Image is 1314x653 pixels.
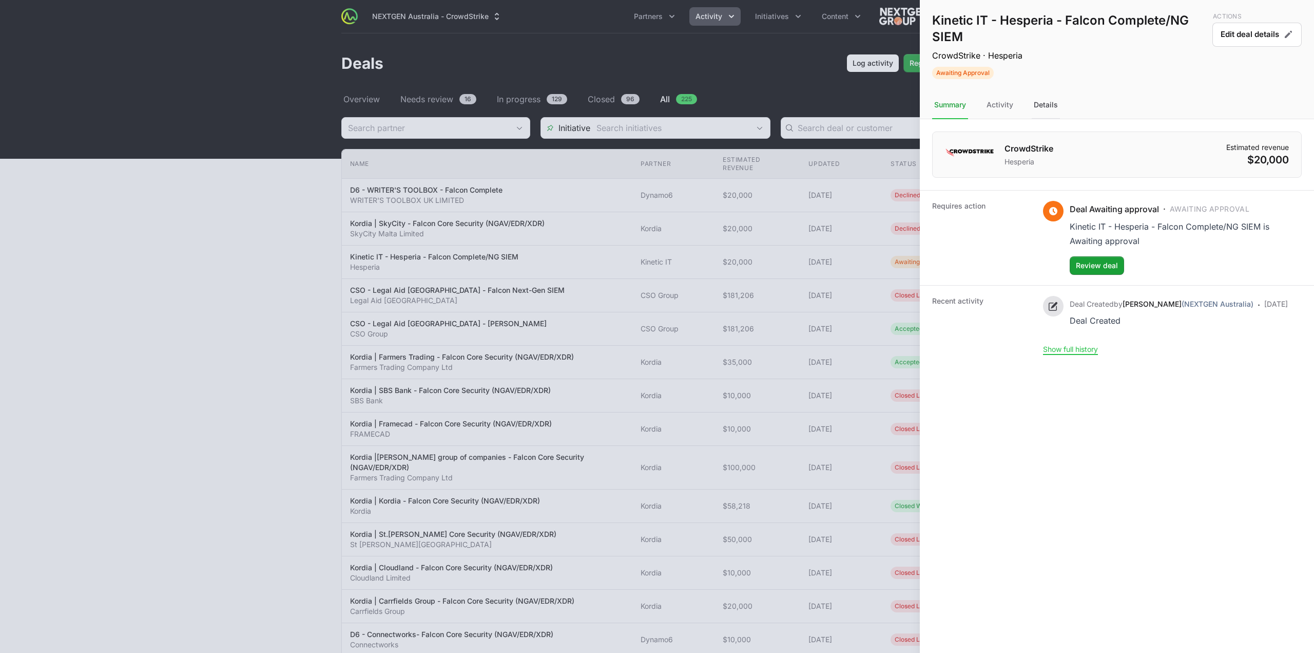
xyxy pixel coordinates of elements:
[1226,142,1289,153] dt: Estimated revenue
[1226,153,1289,167] dd: $20,000
[1070,313,1253,328] div: Deal Created
[1170,204,1249,214] span: Awaiting Approval
[1182,300,1253,308] span: (NEXTGEN Australia)
[932,296,1031,355] dt: Recent activity
[1004,142,1053,155] h1: CrowdStrike
[1212,23,1302,47] button: Edit deal details
[1032,91,1060,119] div: Details
[1213,12,1302,21] p: Actions
[932,91,968,119] div: Summary
[932,12,1208,45] h1: Kinetic IT - Hesperia - Falcon Complete/NG SIEM
[1264,300,1288,308] time: [DATE]
[1070,203,1159,215] span: Deal Awaiting approval
[1070,299,1253,309] p: by
[1070,203,1302,215] p: ·
[1004,157,1053,167] p: Hesperia
[1123,300,1253,308] a: [PERSON_NAME](NEXTGEN Australia)
[1076,259,1118,272] span: Review deal
[984,91,1015,119] div: Activity
[945,142,994,163] img: CrowdStrike
[932,201,1031,275] dt: Requires action
[1070,256,1124,275] button: Review deal
[1043,296,1288,344] ul: Activity history timeline
[932,49,1208,62] p: CrowdStrike · Hesperia
[1070,300,1114,308] span: Deal Created
[1070,219,1302,248] div: Kinetic IT - Hesperia - Falcon Complete/NG SIEM is Awaiting approval
[1258,298,1260,328] span: ·
[1212,12,1302,79] div: Deal actions
[920,91,1314,119] nav: Tabs
[1043,345,1098,354] button: Show full history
